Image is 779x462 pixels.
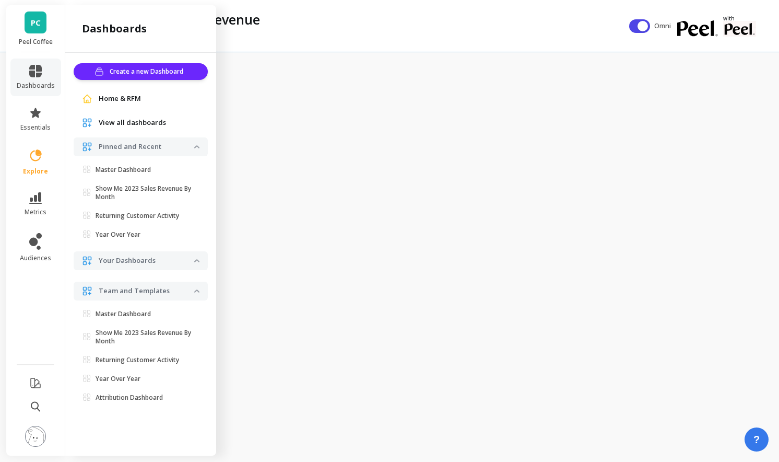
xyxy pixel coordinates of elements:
button: ? [745,428,769,452]
p: Year Over Year [96,230,140,239]
h2: dashboards [82,21,147,36]
p: Attribution Dashboard [96,394,163,402]
img: navigation item icon [82,256,92,266]
span: Omni [654,21,673,31]
img: partner logo [723,21,756,37]
span: View all dashboards [99,118,166,128]
p: Returning Customer Activity [96,212,179,220]
button: Create a new Dashboard [74,63,208,80]
span: dashboards [17,82,55,90]
img: navigation item icon [82,118,92,128]
p: Master Dashboard [96,310,151,318]
p: Show Me 2023 Sales Revenue By Month [96,329,194,345]
img: navigation item icon [82,286,92,296]
p: Master Dashboard [96,166,151,174]
span: audiences [20,254,51,262]
p: Show Me 2023 Sales Revenue By Month [96,184,194,201]
img: profile picture [25,426,46,447]
img: navigation item icon [82,142,92,152]
span: metrics [25,208,46,216]
iframe: Omni Embed [71,50,779,462]
p: Your Dashboards [99,256,194,266]
span: Home & RFM [99,94,141,104]
span: ? [753,432,760,447]
img: down caret icon [194,290,199,293]
span: essentials [20,123,51,132]
p: Pinned and Recent [99,142,194,152]
span: Create a new Dashboard [110,66,186,77]
img: down caret icon [194,145,199,148]
span: explore [23,167,48,176]
p: with [723,16,756,21]
p: Peel Coffee [17,38,55,46]
p: Year Over Year [96,375,140,383]
img: navigation item icon [82,94,92,104]
img: down caret icon [194,259,199,262]
span: PC [31,17,41,29]
p: Team and Templates [99,286,194,296]
p: Returning Customer Activity [96,356,179,364]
